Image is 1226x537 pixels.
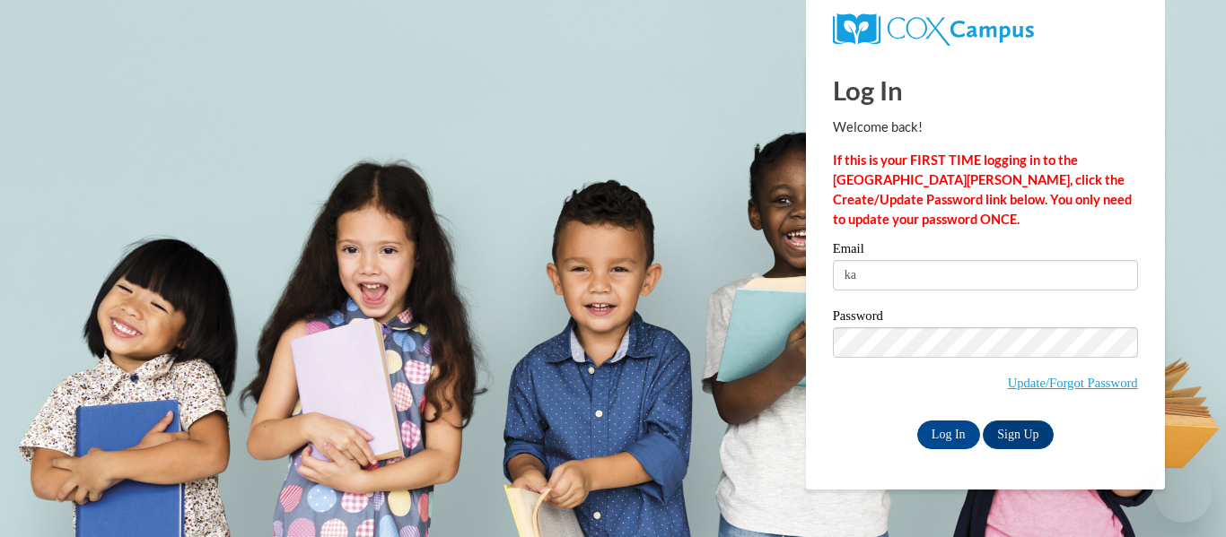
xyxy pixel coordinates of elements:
[833,13,1138,46] a: COX Campus
[833,309,1138,327] label: Password
[833,152,1132,227] strong: If this is your FIRST TIME logging in to the [GEOGRAPHIC_DATA][PERSON_NAME], click the Create/Upd...
[1154,465,1212,523] iframe: Button to launch messaging window
[833,242,1138,260] label: Email
[833,13,1034,46] img: COX Campus
[833,72,1138,108] h1: Log In
[917,420,980,449] input: Log In
[1008,376,1138,390] a: Update/Forgot Password
[833,117,1138,137] p: Welcome back!
[983,420,1053,449] a: Sign Up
